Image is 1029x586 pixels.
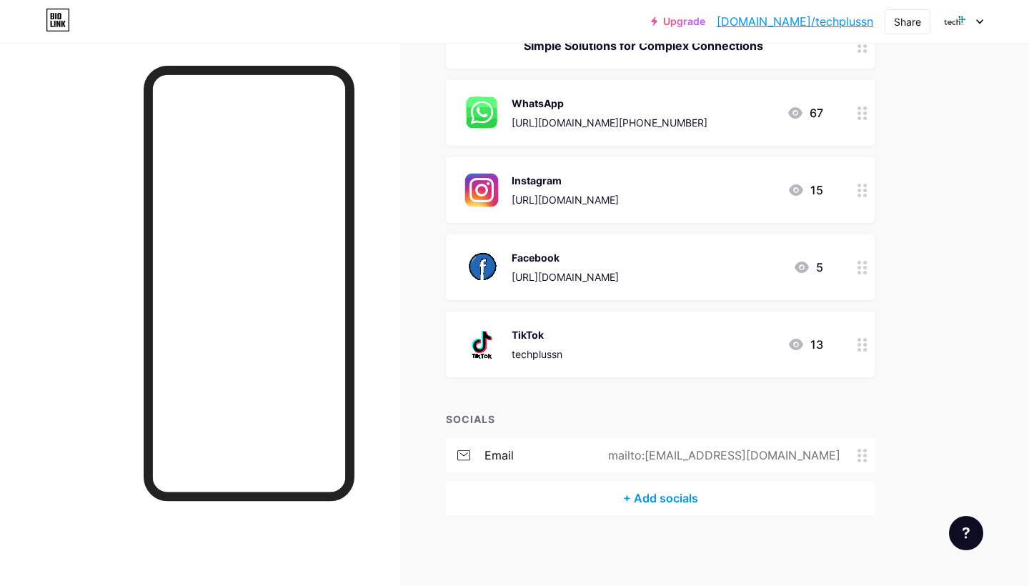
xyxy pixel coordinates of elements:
[463,94,500,131] img: WhatsApp
[651,16,705,27] a: Upgrade
[512,96,707,111] div: WhatsApp
[446,412,875,427] div: SOCIALS
[512,250,619,265] div: Facebook
[717,13,873,30] a: [DOMAIN_NAME]/techplussn
[463,249,500,286] img: Facebook
[463,326,500,363] img: TikTok
[512,327,562,342] div: TikTok
[894,14,921,29] div: Share
[941,8,968,35] img: Aboubacry SALL
[463,172,500,209] img: Instagram
[787,104,823,121] div: 67
[512,173,619,188] div: Instagram
[787,182,823,199] div: 15
[512,115,707,130] div: [URL][DOMAIN_NAME][PHONE_NUMBER]
[585,447,857,464] div: mailto:[EMAIL_ADDRESS][DOMAIN_NAME]
[446,481,875,515] div: + Add socials
[793,259,823,276] div: 5
[463,37,823,54] div: Simple Solutions for Complex Connections
[787,336,823,353] div: 13
[512,347,562,362] div: techplussn
[512,269,619,284] div: [URL][DOMAIN_NAME]
[512,192,619,207] div: [URL][DOMAIN_NAME]
[484,447,514,464] div: email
